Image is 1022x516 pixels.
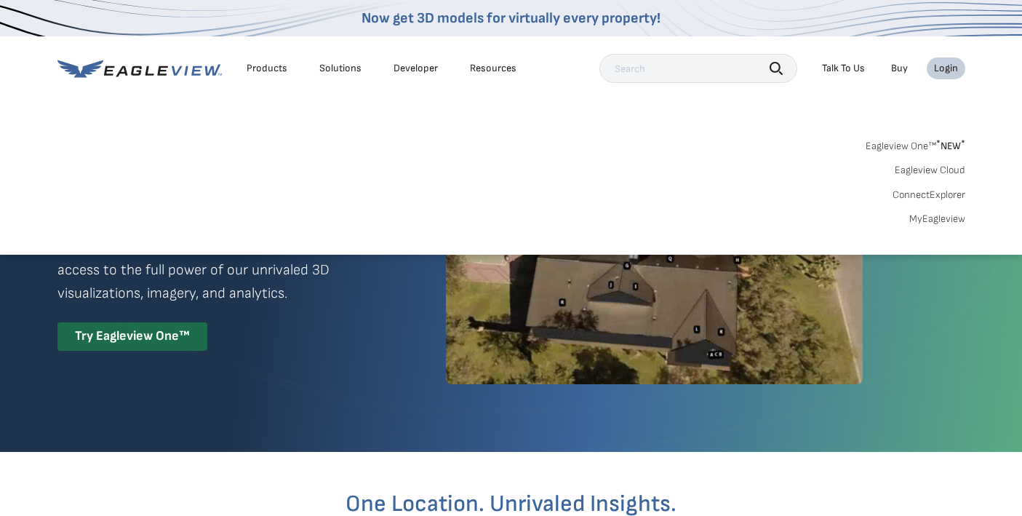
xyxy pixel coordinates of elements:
div: Talk To Us [822,62,865,75]
h2: One Location. Unrivaled Insights. [68,493,954,516]
span: NEW [936,140,965,152]
a: Buy [891,62,908,75]
div: Solutions [319,62,362,75]
div: Try Eagleview One™ [57,322,207,351]
div: Products [247,62,287,75]
p: A premium digital experience that provides seamless access to the full power of our unrivaled 3D ... [57,235,394,305]
a: Now get 3D models for virtually every property! [362,9,660,27]
a: ConnectExplorer [893,188,965,202]
div: Resources [470,62,516,75]
a: Eagleview One™*NEW* [866,135,965,152]
input: Search [599,54,797,83]
a: MyEagleview [909,213,965,226]
a: Eagleview Cloud [895,164,965,177]
a: Developer [394,62,438,75]
div: Login [934,62,958,75]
